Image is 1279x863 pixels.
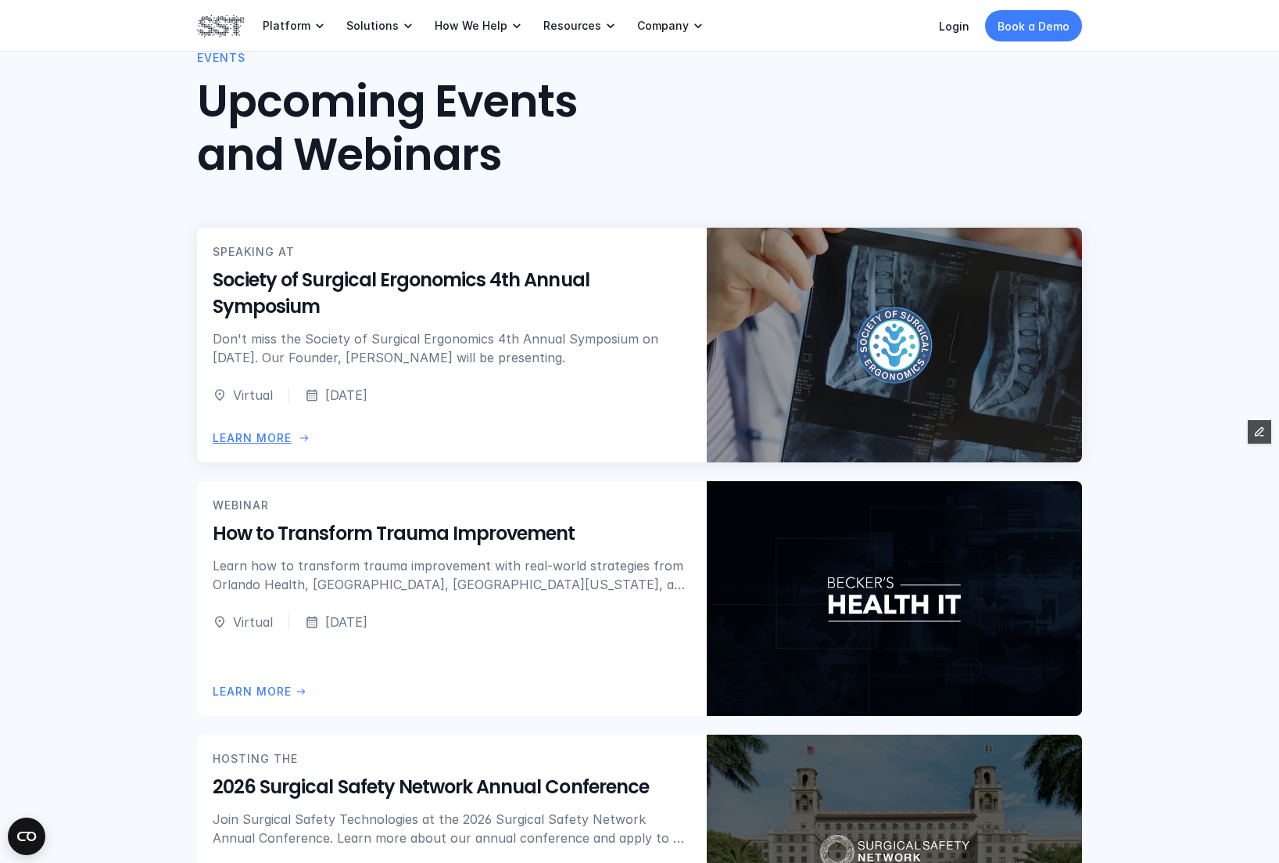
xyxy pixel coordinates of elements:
[998,18,1069,34] p: Book a Demo
[295,685,307,698] span: arrow_right_alt
[233,613,273,631] p: Virtual
[543,19,601,33] p: Resources
[197,228,1082,462] a: SPEAKING ATSociety of Surgical Ergonomics 4th Annual SymposiumDon't miss the Society of Surgical ...
[213,556,691,594] p: Learn how to transform trauma improvement with real-world strategies from Orlando Health, [GEOGRA...
[197,481,1082,716] a: WEBINARHow to Transform Trauma ImprovementLearn how to transform trauma improvement with real-wor...
[213,329,691,367] p: Don't miss the Society of Surgical Ergonomics 4th Annual Symposium on [DATE]. Our Founder, [PERSO...
[346,19,399,33] p: Solutions
[325,386,367,405] p: [DATE]
[213,430,292,447] p: LEARN more
[233,386,273,405] p: Virtual
[325,613,367,631] p: [DATE]
[637,19,689,33] p: Company
[213,775,691,801] h5: 2026 Surgical Safety Network Annual Conference
[213,521,691,548] h5: How to Transform Trauma Improvement
[213,497,269,514] p: WEBINAR
[298,432,310,444] span: arrow_right_alt
[213,268,691,320] h5: Society of Surgical Ergonomics 4th Annual Symposium
[8,818,45,855] button: Open CMP widget
[197,13,244,39] img: SST logo
[939,20,969,33] a: Login
[197,49,245,67] p: Events
[263,19,310,33] p: Platform
[213,810,691,847] p: Join Surgical Safety Technologies at the 2026 Surgical Safety Network Annual Conference. Learn mo...
[985,10,1082,41] a: Book a Demo
[197,76,657,181] h2: Upcoming Events and Webinars
[435,19,507,33] p: How We Help
[213,683,292,700] p: LEARN more
[1248,420,1271,444] button: Edit Framer Content
[213,243,295,261] p: SPEAKING AT
[213,750,298,768] p: HOSTING THE
[818,307,972,384] img: Society of Surgical Ergonomics logo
